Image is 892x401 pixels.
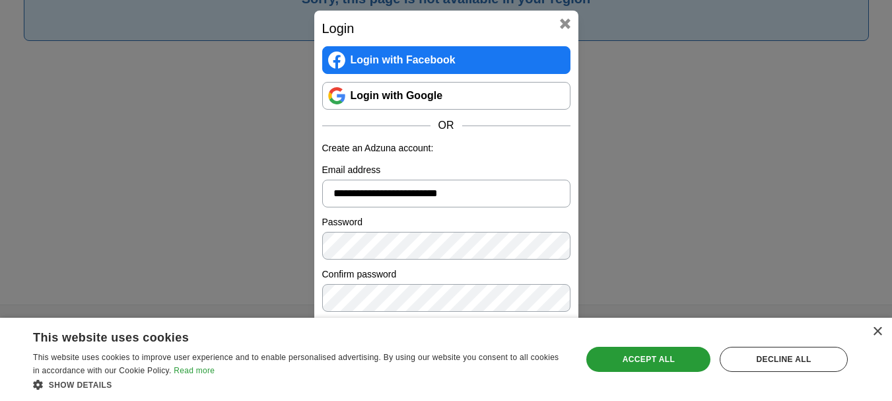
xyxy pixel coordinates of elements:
[720,347,848,372] div: Decline all
[322,268,570,281] label: Confirm password
[322,18,570,38] h2: Login
[49,381,112,390] span: Show details
[322,46,570,74] a: Login with Facebook
[33,353,559,375] span: This website uses cookies to improve user experience and to enable personalised advertising. By u...
[322,141,570,155] p: Create an Adzuna account:
[322,82,570,110] a: Login with Google
[33,326,533,346] div: This website uses cookies
[872,327,882,337] div: Close
[430,118,462,133] span: OR
[322,163,570,177] label: Email address
[322,215,570,229] label: Password
[586,347,710,372] div: Accept all
[33,378,566,391] div: Show details
[174,366,215,375] a: Read more, opens a new window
